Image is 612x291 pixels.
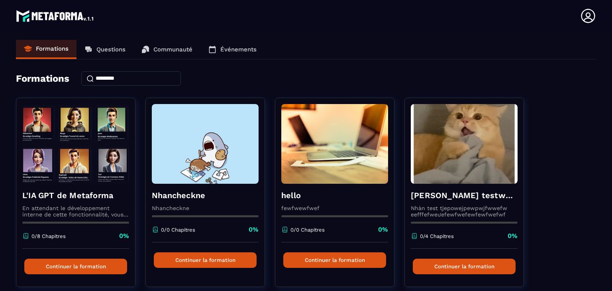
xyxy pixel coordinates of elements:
img: logo [16,8,95,24]
p: Nhancheckne [152,205,259,211]
p: Événements [220,46,257,53]
p: 0% [378,225,388,234]
a: Formations [16,40,76,59]
p: 0% [249,225,259,234]
h4: Formations [16,73,69,84]
a: Communauté [133,40,200,59]
p: 0/0 Chapitres [290,227,325,233]
h4: L'IA GPT de Metaforma [22,190,129,201]
p: Communauté [153,46,192,53]
button: Continuer la formation [154,252,257,268]
p: En attendant le développement interne de cette fonctionnalité, vous pouvez déjà l’utiliser avec C... [22,205,129,218]
img: formation-background [152,104,259,184]
p: Formations [36,45,69,52]
a: Questions [76,40,133,59]
p: Nhàn test tjepowejpewpwjfwwefw eefffefweưefewfwefewfewfwefwf [411,205,518,218]
img: formation-background [411,104,518,184]
h4: hello [281,190,388,201]
button: Continuer la formation [24,259,127,274]
p: 0% [119,232,129,240]
button: Continuer la formation [413,259,516,274]
img: formation-background [22,104,129,184]
p: 0% [508,232,518,240]
h4: Nhancheckne [152,190,259,201]
p: 0/0 Chapitres [161,227,195,233]
button: Continuer la formation [283,252,386,268]
a: Événements [200,40,265,59]
p: 0/8 Chapitres [31,233,66,239]
img: formation-background [281,104,388,184]
h4: [PERSON_NAME] testwwww [411,190,518,201]
p: 0/4 Chapitres [420,233,454,239]
p: fewfwewfwef [281,205,388,211]
p: Questions [96,46,126,53]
